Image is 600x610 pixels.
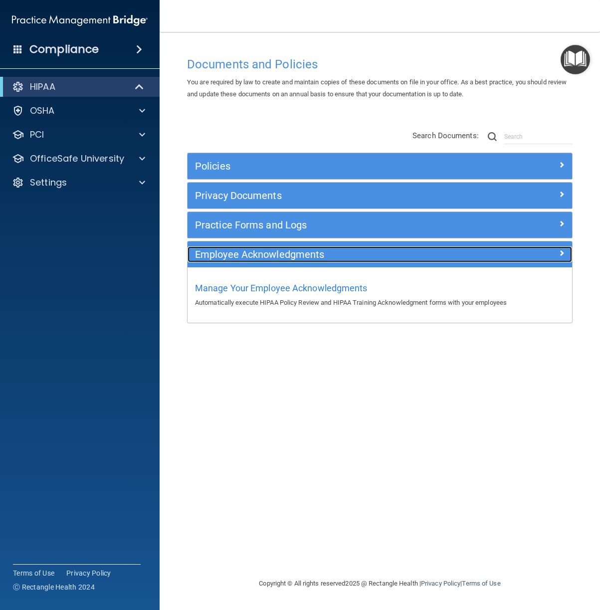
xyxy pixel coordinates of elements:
span: Manage Your Employee Acknowledgments [195,283,368,293]
h5: Privacy Documents [195,190,468,201]
a: HIPAA [12,81,145,93]
a: Privacy Policy [421,580,460,587]
img: PMB logo [12,10,148,30]
a: Employee Acknowledgments [195,246,565,262]
a: Terms of Use [462,580,500,587]
img: ic-search.3b580494.png [488,132,497,141]
h5: Employee Acknowledgments [195,249,468,260]
div: Copyright © All rights reserved 2025 @ Rectangle Health | | [198,568,562,600]
button: Open Resource Center [561,45,590,74]
a: Policies [195,158,565,174]
iframe: Drift Widget Chat Controller [427,539,588,579]
a: OSHA [12,105,145,117]
a: Practice Forms and Logs [195,217,565,233]
a: PCI [12,129,145,141]
a: Settings [12,177,145,189]
a: Manage Your Employee Acknowledgments [195,285,368,293]
h4: Documents and Policies [187,58,573,71]
h5: Practice Forms and Logs [195,219,468,230]
h5: Policies [195,161,468,172]
input: Search [504,129,573,144]
p: Automatically execute HIPAA Policy Review and HIPAA Training Acknowledgment forms with your emplo... [195,297,565,309]
span: You are required by law to create and maintain copies of these documents on file in your office. ... [187,78,567,98]
p: Settings [30,177,67,189]
h4: Compliance [29,42,99,56]
a: Privacy Policy [66,568,111,578]
a: Terms of Use [13,568,54,578]
p: OfficeSafe University [30,153,124,165]
span: Search Documents: [412,131,479,140]
p: OSHA [30,105,55,117]
a: OfficeSafe University [12,153,145,165]
p: PCI [30,129,44,141]
span: Ⓒ Rectangle Health 2024 [13,582,95,592]
p: HIPAA [30,81,55,93]
a: Privacy Documents [195,188,565,203]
